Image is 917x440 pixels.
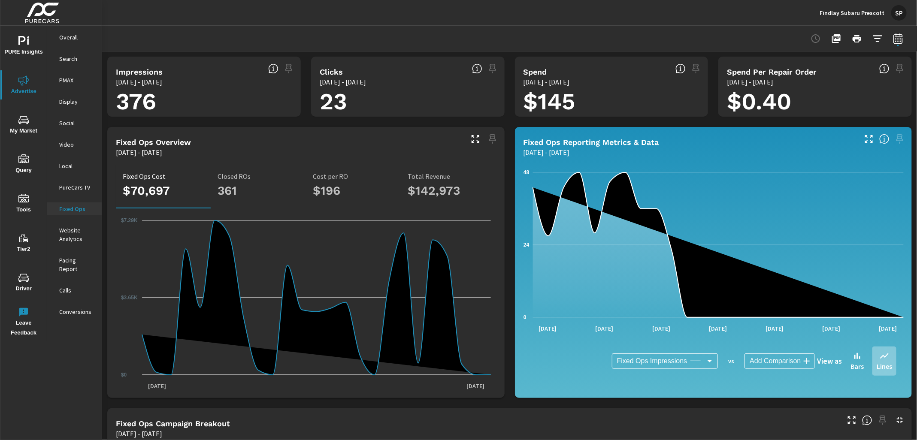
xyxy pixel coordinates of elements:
span: Select a preset date range to save this widget [486,62,499,75]
text: $7.29K [121,217,138,223]
p: [DATE] [703,324,733,333]
p: [DATE] [461,382,491,390]
h3: $70,697 [123,184,204,198]
span: Query [3,154,44,175]
span: Fixed Ops Impressions [617,357,687,365]
div: Video [47,138,102,151]
p: [DATE] - [DATE] [116,428,162,439]
div: Display [47,95,102,108]
div: Website Analytics [47,224,102,245]
p: [DATE] - [DATE] [524,147,570,157]
h6: View as [817,357,842,365]
p: Total Revenue [408,172,489,180]
button: "Export Report to PDF" [828,30,845,47]
text: 24 [524,242,530,248]
button: Select Date Range [890,30,907,47]
div: Social [47,117,102,130]
p: PureCars TV [59,183,95,192]
div: nav menu [0,26,47,341]
h3: 361 [218,184,299,198]
p: Findlay Subaru Prescott [820,9,884,17]
h5: Fixed Ops Reporting Metrics & Data [524,138,659,147]
p: [DATE] - [DATE] [727,77,773,87]
h5: Fixed Ops Campaign Breakout [116,419,230,428]
button: Print Report [848,30,866,47]
div: Search [47,52,102,65]
span: PURE Insights [3,36,44,57]
span: Tools [3,194,44,215]
div: Fixed Ops Impressions [612,353,718,369]
p: Calls [59,286,95,295]
p: PMAX [59,76,95,84]
p: [DATE] [590,324,620,333]
p: [DATE] - [DATE] [116,147,162,157]
p: [DATE] [533,324,563,333]
p: Cost per RO [313,172,394,180]
h1: 376 [116,87,292,116]
p: Overall [59,33,95,42]
span: Add Comparison [750,357,801,365]
p: Website Analytics [59,226,95,243]
span: Select a preset date range to save this widget [486,132,499,146]
p: [DATE] [760,324,790,333]
p: Local [59,162,95,170]
p: vs [718,357,744,365]
span: The amount of money spent on advertising during the period. [675,63,686,74]
span: Average cost of Fixed Operations-oriented advertising per each Repair Order closed at the dealer ... [879,63,890,74]
p: Closed ROs [218,172,299,180]
span: Leave Feedback [3,307,44,338]
h1: $145 [524,87,700,116]
div: Add Comparison [744,353,814,369]
p: [DATE] - [DATE] [116,77,162,87]
span: Select a preset date range to save this widget [893,132,907,146]
span: Driver [3,273,44,294]
p: Bars [850,361,864,371]
span: Tier2 [3,233,44,254]
p: [DATE] - [DATE] [524,77,570,87]
span: Select a preset date range to save this widget [893,62,907,75]
span: Understand Fixed Ops data over time and see how metrics compare to each other. [879,134,890,144]
div: Pacing Report [47,254,102,275]
span: Select a preset date range to save this widget [876,413,890,427]
h5: Spend Per Repair Order [727,67,817,76]
h5: Fixed Ops Overview [116,138,191,147]
p: Lines [877,361,892,371]
div: Calls [47,284,102,297]
p: Pacing Report [59,256,95,273]
div: Local [47,160,102,172]
h1: 23 [320,87,496,116]
h3: $142,973 [408,184,489,198]
p: [DATE] [817,324,847,333]
text: 0 [524,314,527,320]
button: Make Fullscreen [862,132,876,146]
p: Social [59,119,95,127]
div: PureCars TV [47,181,102,194]
p: [DATE] [142,382,172,390]
span: Advertise [3,75,44,96]
h5: Impressions [116,67,163,76]
p: Fixed Ops Cost [123,172,204,180]
text: $0 [121,372,127,378]
div: Overall [47,31,102,44]
div: PMAX [47,74,102,87]
p: Search [59,54,95,63]
h5: Clicks [320,67,343,76]
p: Display [59,97,95,106]
span: Select a preset date range to save this widget [282,62,296,75]
div: SP [891,5,907,21]
span: The number of times an ad was shown on your behalf. [268,63,278,74]
text: $3.65K [121,295,138,301]
button: Minimize Widget [893,413,907,427]
p: Conversions [59,307,95,316]
text: 48 [524,169,530,175]
h1: $0.40 [727,87,903,116]
p: [DATE] [873,324,903,333]
span: My Market [3,115,44,136]
h3: $196 [313,184,394,198]
p: Video [59,140,95,149]
p: [DATE] - [DATE] [320,77,366,87]
div: Fixed Ops [47,202,102,215]
h5: Spend [524,67,547,76]
span: The number of times an ad was clicked by a consumer. [472,63,482,74]
p: Fixed Ops [59,205,95,213]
